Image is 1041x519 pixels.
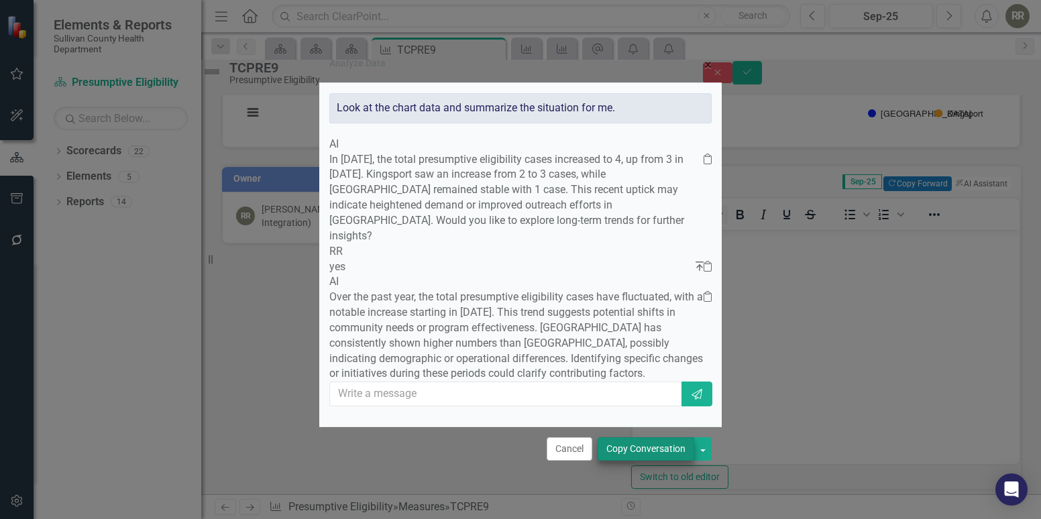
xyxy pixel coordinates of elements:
input: Write a message [329,382,683,406]
p: yes [329,259,696,275]
div: AI [329,274,712,290]
button: Copy Conversation [598,437,694,461]
div: RR [329,244,712,259]
div: AI [329,137,712,152]
p: Over the past year, the total presumptive eligibility cases have fluctuated, with a notable incre... [329,290,704,382]
button: Cancel [547,437,592,461]
div: Look at the chart data and summarize the situation for me. [329,93,712,123]
p: In [DATE], the total presumptive eligibility cases increased to 4, up from 3 in [DATE]. Kingsport... [329,152,704,244]
span: × [704,57,712,73]
div: Analyze Data [329,58,386,68]
div: Open Intercom Messenger [995,473,1028,506]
